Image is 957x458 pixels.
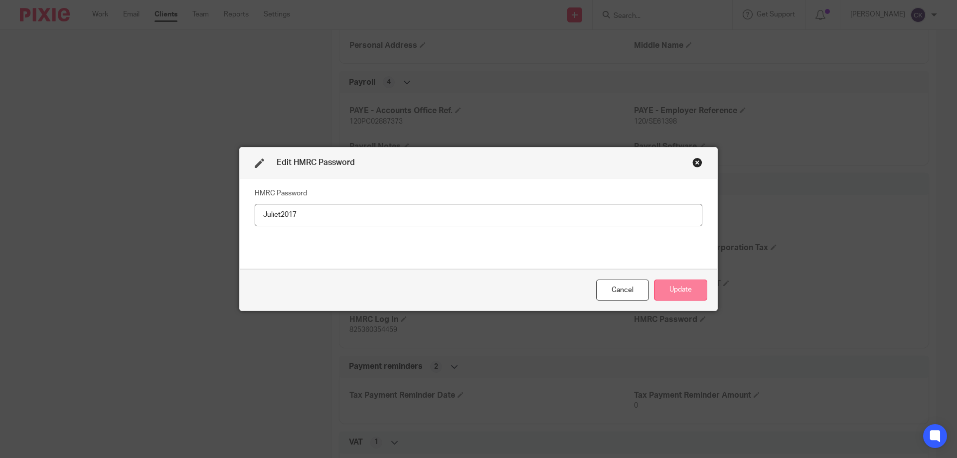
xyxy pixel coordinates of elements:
[277,158,355,166] span: Edit HMRC Password
[654,280,707,301] button: Update
[255,188,307,198] label: HMRC Password
[692,157,702,167] div: Close this dialog window
[596,280,649,301] div: Close this dialog window
[255,204,702,226] input: HMRC Password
